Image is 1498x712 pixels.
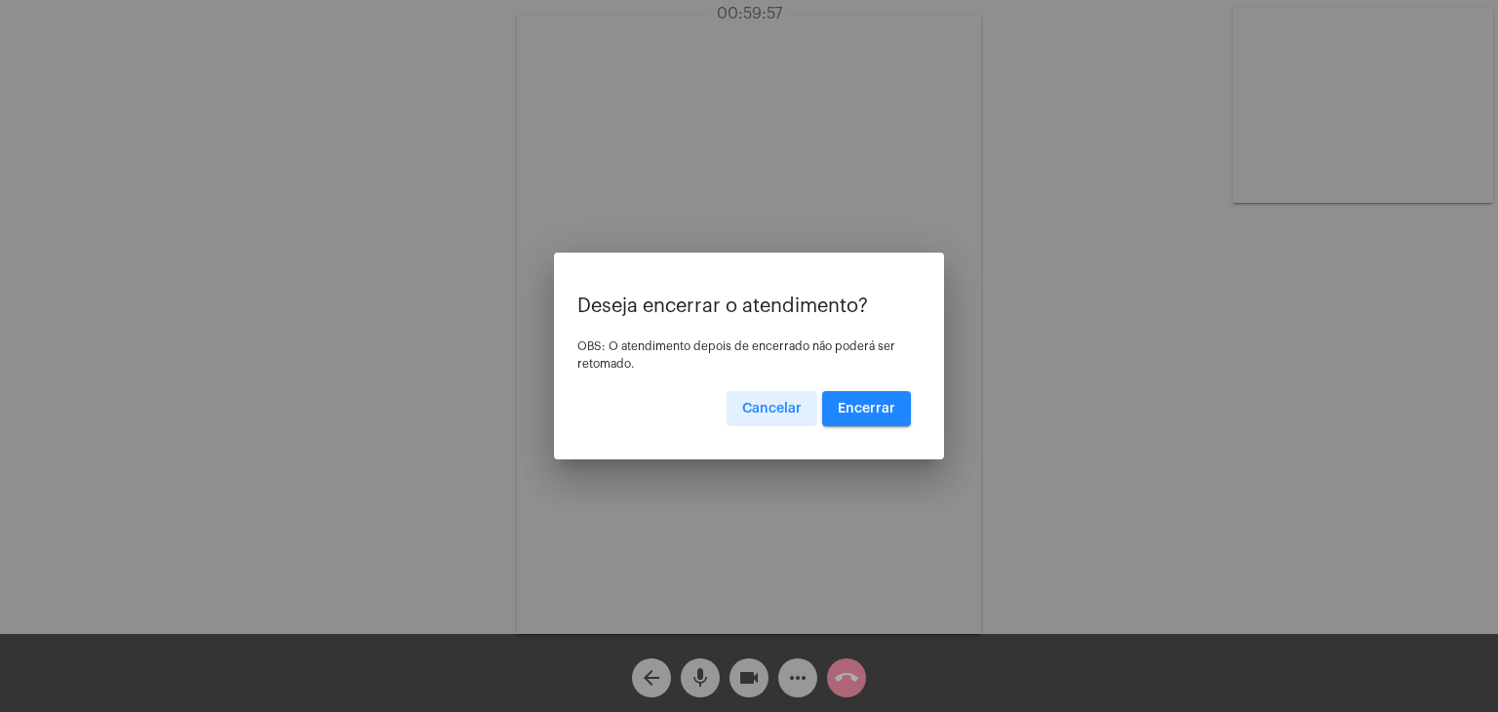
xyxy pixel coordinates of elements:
[742,402,802,415] span: Cancelar
[577,340,895,370] span: OBS: O atendimento depois de encerrado não poderá ser retomado.
[727,391,817,426] button: Cancelar
[822,391,911,426] button: Encerrar
[838,402,895,415] span: Encerrar
[577,296,921,317] p: Deseja encerrar o atendimento?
